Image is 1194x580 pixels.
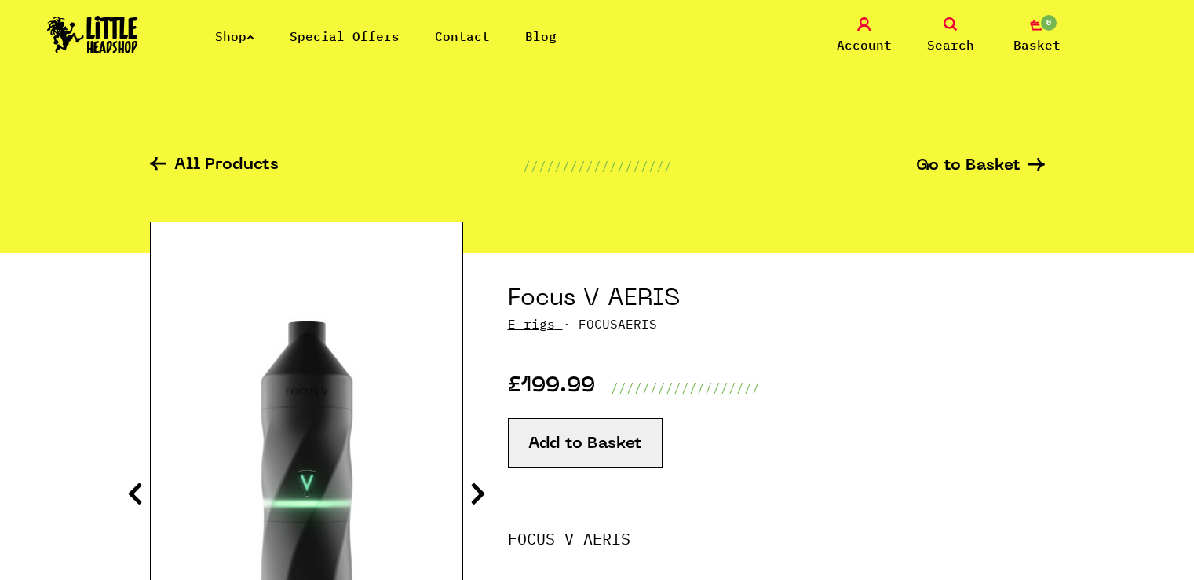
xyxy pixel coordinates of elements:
[508,284,1045,314] h1: Focus V AERIS
[290,28,400,44] a: Special Offers
[508,418,663,468] button: Add to Basket
[1013,35,1061,54] span: Basket
[508,316,555,332] a: E-rigs
[911,17,990,54] a: Search
[916,158,1045,174] a: Go to Basket
[508,530,1045,563] p: FOCUS V AERIS
[523,156,672,175] p: ///////////////////
[47,16,138,53] img: Little Head Shop Logo
[508,314,1045,333] p: · FOCUSAERIS
[998,17,1076,54] a: 0 Basket
[525,28,557,44] a: Blog
[927,35,974,54] span: Search
[1039,13,1058,32] span: 0
[435,28,490,44] a: Contact
[837,35,892,54] span: Account
[611,378,760,397] p: ///////////////////
[215,28,254,44] a: Shop
[508,378,595,397] p: £199.99
[150,157,279,175] a: All Products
